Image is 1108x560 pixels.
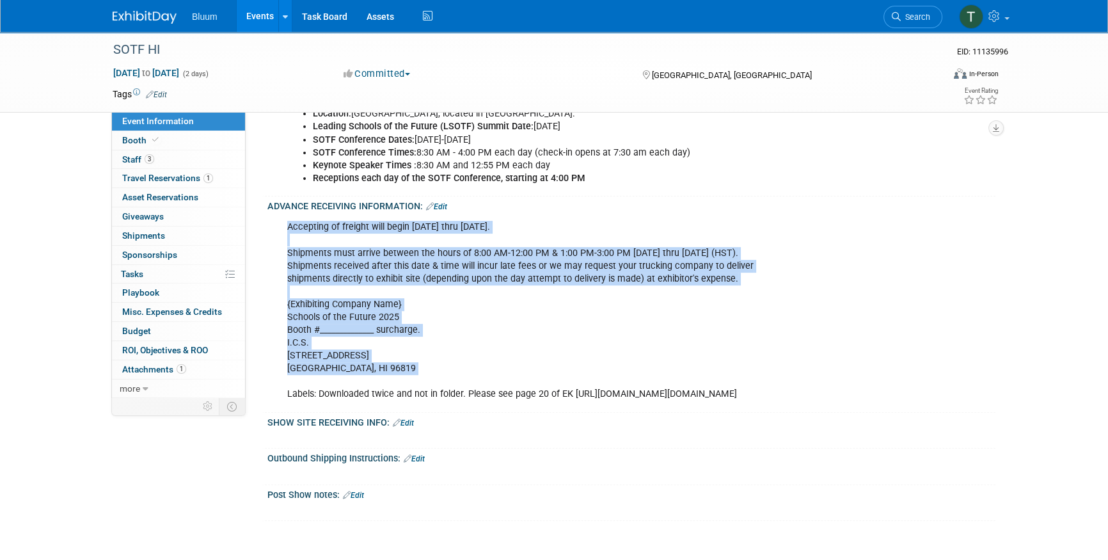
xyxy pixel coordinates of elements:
[426,202,447,211] a: Edit
[112,322,245,340] a: Budget
[963,88,998,94] div: Event Rating
[957,47,1008,56] span: Event ID: 11135996
[112,246,245,264] a: Sponsorships
[122,364,186,374] span: Attachments
[313,108,351,119] b: Location:
[192,12,218,22] span: Bluum
[112,112,245,131] a: Event Information
[182,70,209,78] span: (2 days)
[313,120,847,133] li: [DATE]
[203,173,213,183] span: 1
[112,227,245,245] a: Shipments
[393,419,414,428] a: Edit
[267,485,995,502] div: Post Show notes:
[313,147,416,158] b: SOTF Conference Times:
[122,192,198,202] span: Asset Reservations
[313,173,585,184] b: Receptions each day of the SOTF Conference, starting at 4:00 PM
[313,121,534,132] b: Leading Schools of the Future (LSOTF) Summit Date:
[112,380,245,398] a: more
[901,12,930,22] span: Search
[122,135,161,145] span: Booth
[313,134,847,147] li: [DATE]-[DATE]
[313,108,847,120] li: [GEOGRAPHIC_DATA], located in [GEOGRAPHIC_DATA].
[112,284,245,302] a: Playbook
[112,188,245,207] a: Asset Reservations
[867,67,999,86] div: Event Format
[122,230,165,241] span: Shipments
[122,250,177,260] span: Sponsorships
[339,67,415,81] button: Committed
[112,360,245,379] a: Attachments1
[122,116,194,126] span: Event Information
[113,11,177,24] img: ExhibitDay
[112,131,245,150] a: Booth
[177,364,186,374] span: 1
[313,159,847,172] li: 8:30 AM and 12:55 PM each day
[267,413,995,429] div: SHOW SITE RECEIVING INFO:
[267,449,995,465] div: Outbound Shipping Instructions:
[112,169,245,188] a: Travel Reservations1
[122,326,151,336] span: Budget
[145,154,154,164] span: 3
[122,211,164,221] span: Giveaways
[113,67,180,79] span: [DATE] [DATE]
[112,265,245,284] a: Tasks
[112,150,245,169] a: Staff3
[278,214,855,407] div: Accepting of freight will begin [DATE] thru [DATE]. Shipments must arrive between the hours of 8:...
[883,6,942,28] a: Search
[113,88,167,100] td: Tags
[112,303,245,321] a: Misc. Expenses & Credits
[122,307,222,317] span: Misc. Expenses & Credits
[146,90,167,99] a: Edit
[122,173,213,183] span: Travel Reservations
[112,341,245,360] a: ROI, Objectives & ROO
[122,345,208,355] span: ROI, Objectives & ROO
[404,454,425,463] a: Edit
[112,207,245,226] a: Giveaways
[959,4,983,29] img: Taylor Bradley
[313,160,416,171] b: Keynote Speaker Times :
[343,491,364,500] a: Edit
[267,196,995,213] div: ADVANCE RECEIVING INFORMATION:
[152,136,159,143] i: Booth reservation complete
[120,383,140,394] span: more
[197,398,219,415] td: Personalize Event Tab Strip
[969,69,999,79] div: In-Person
[954,68,967,79] img: Format-Inperson.png
[109,38,923,61] div: SOTF HI
[122,287,159,298] span: Playbook
[313,134,415,145] b: SOTF Conference Dates:
[313,147,847,159] li: 8:30 AM - 4:00 PM each day (check-in opens at 7:30 am each day)
[651,70,811,80] span: [GEOGRAPHIC_DATA], [GEOGRAPHIC_DATA]
[140,68,152,78] span: to
[121,269,143,279] span: Tasks
[219,398,246,415] td: Toggle Event Tabs
[122,154,154,164] span: Staff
